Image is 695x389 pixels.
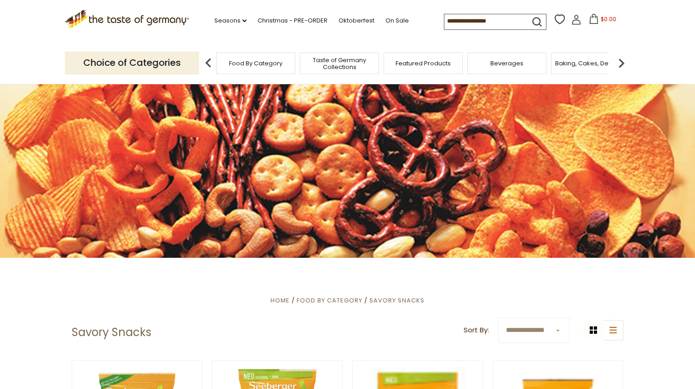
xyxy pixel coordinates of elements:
button: $0.00 [583,14,622,28]
a: Home [270,296,290,305]
label: Sort By: [464,325,489,336]
a: Oktoberfest [339,16,374,26]
a: Featured Products [396,60,451,67]
a: Seasons [214,16,247,26]
h1: Savory Snacks [72,325,151,339]
a: Taste of Germany Collections [303,57,376,70]
a: Savory Snacks [369,296,425,305]
p: Choice of Categories [65,52,199,74]
img: next arrow [612,54,631,72]
span: $0.00 [601,15,616,23]
a: Christmas - PRE-ORDER [258,16,327,26]
a: Food By Category [297,296,362,305]
a: Beverages [490,60,523,67]
img: previous arrow [199,54,218,72]
a: Baking, Cakes, Desserts [555,60,626,67]
a: On Sale [385,16,409,26]
a: Food By Category [229,60,282,67]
